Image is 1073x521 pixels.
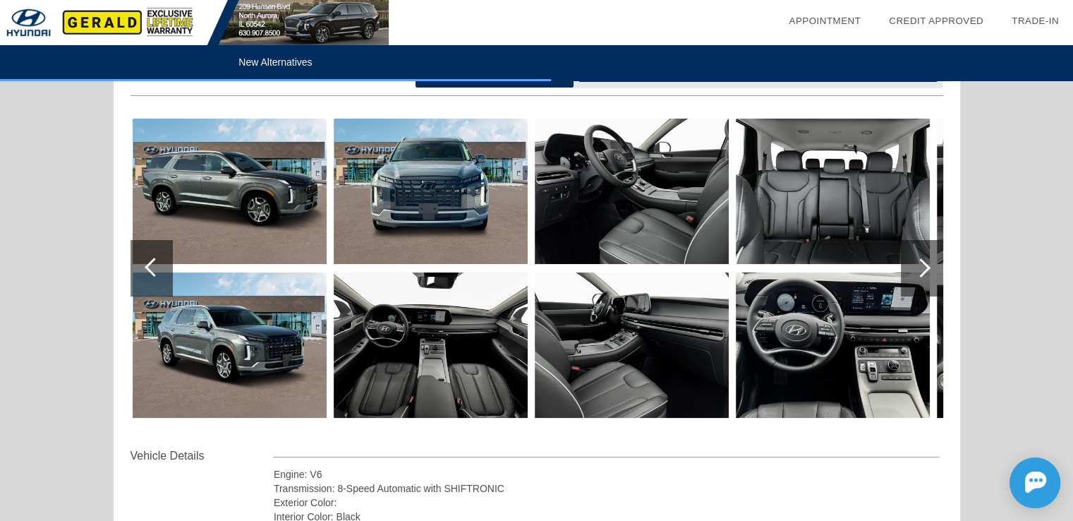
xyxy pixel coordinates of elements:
[274,496,940,510] div: Exterior Color:
[133,273,327,418] img: New-2025-Hyundai-Palisade-SELPremiumAWD-ID25168048133-aHR0cDovL2ltYWdlcy51bml0c2ludmVudG9yeS5jb20...
[131,448,274,465] div: Vehicle Details
[274,481,940,496] div: Transmission: 8-Speed Automatic with SHIFTRONIC
[789,16,861,26] a: Appointment
[334,119,528,264] img: New-2025-Hyundai-Palisade-SELPremiumAWD-ID25168048139-aHR0cDovL2ltYWdlcy51bml0c2ludmVudG9yeS5jb20...
[946,445,1073,521] iframe: Chat Assistance
[334,273,528,418] img: New-2025-Hyundai-Palisade-SELPremiumAWD-ID25168048142-aHR0cDovL2ltYWdlcy51bml0c2ludmVudG9yeS5jb20...
[274,467,940,481] div: Engine: V6
[1012,16,1059,26] a: Trade-In
[736,273,930,418] img: New-2025-Hyundai-Palisade-SELPremiumAWD-ID25168048163-aHR0cDovL2ltYWdlcy51bml0c2ludmVudG9yeS5jb20...
[535,273,729,418] img: New-2025-Hyundai-Palisade-SELPremiumAWD-ID25168048154-aHR0cDovL2ltYWdlcy51bml0c2ludmVudG9yeS5jb20...
[133,119,327,264] img: New-2025-Hyundai-Palisade-SELPremiumAWD-ID25168048130-aHR0cDovL2ltYWdlcy51bml0c2ludmVudG9yeS5jb20...
[889,16,983,26] a: Credit Approved
[535,119,729,264] img: New-2025-Hyundai-Palisade-SELPremiumAWD-ID25168048148-aHR0cDovL2ltYWdlcy51bml0c2ludmVudG9yeS5jb20...
[736,119,930,264] img: New-2025-Hyundai-Palisade-SELPremiumAWD-ID25168048160-aHR0cDovL2ltYWdlcy51bml0c2ludmVudG9yeS5jb20...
